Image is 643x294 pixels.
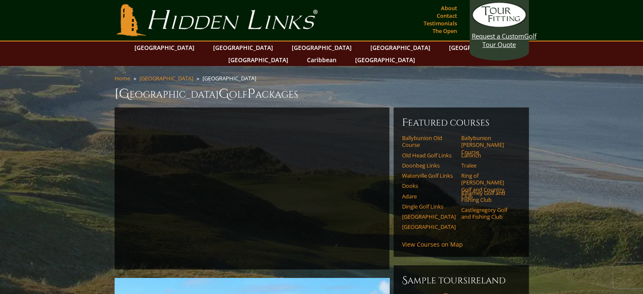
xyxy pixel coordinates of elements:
h6: Sample ToursIreland [402,274,520,287]
a: Killarney Golf and Fishing Club [461,190,515,203]
a: [GEOGRAPHIC_DATA] [402,223,456,230]
a: Castlegregory Golf and Fishing Club [461,206,515,220]
span: Request a Custom [472,32,524,40]
a: Lahinch [461,152,515,159]
a: Contact [435,10,459,22]
a: [GEOGRAPHIC_DATA] [445,41,513,54]
a: Testimonials [421,17,459,29]
a: Tralee [461,162,515,169]
a: The Open [430,25,459,37]
h1: [GEOGRAPHIC_DATA] olf ackages [115,85,529,102]
a: [GEOGRAPHIC_DATA] [224,54,293,66]
a: [GEOGRAPHIC_DATA] [140,74,193,82]
a: Caribbean [303,54,341,66]
a: Waterville Golf Links [402,172,456,179]
a: Home [115,74,130,82]
a: [GEOGRAPHIC_DATA] [402,213,456,220]
a: [GEOGRAPHIC_DATA] [351,54,419,66]
a: Dooks [402,182,456,189]
h6: Featured Courses [402,116,520,129]
a: Ballybunion Old Course [402,135,456,148]
a: [GEOGRAPHIC_DATA] [287,41,356,54]
a: [GEOGRAPHIC_DATA] [130,41,199,54]
span: P [247,85,255,102]
a: View Courses on Map [402,240,463,248]
a: Ring of [PERSON_NAME] Golf and Country Club [461,172,515,200]
a: Old Head Golf Links [402,152,456,159]
a: Dingle Golf Links [402,203,456,210]
a: About [439,2,459,14]
li: [GEOGRAPHIC_DATA] [202,74,260,82]
a: Request a CustomGolf Tour Quote [472,2,527,49]
span: G [219,85,229,102]
a: [GEOGRAPHIC_DATA] [209,41,277,54]
a: Ballybunion [PERSON_NAME] Course [461,135,515,155]
iframe: Sir-Nick-on-Southwest-Ireland [123,116,381,261]
a: Adare [402,193,456,200]
a: [GEOGRAPHIC_DATA] [366,41,435,54]
a: Doonbeg Links [402,162,456,169]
